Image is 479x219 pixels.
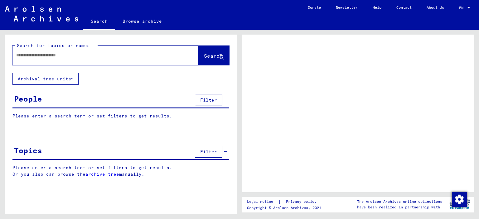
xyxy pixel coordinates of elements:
p: Copyright © Arolsen Archives, 2021 [247,205,324,211]
button: Search [199,46,229,65]
a: Browse archive [115,14,169,29]
span: EN [459,6,466,10]
div: Topics [14,145,42,156]
button: Filter [195,94,222,106]
p: Please enter a search term or set filters to get results. Or you also can browse the manually. [12,164,229,178]
mat-label: Search for topics or names [17,43,90,48]
img: Change consent [452,192,467,207]
p: Please enter a search term or set filters to get results. [12,113,229,119]
img: Arolsen_neg.svg [5,6,78,21]
span: Filter [200,149,217,155]
button: Archival tree units [12,73,79,85]
img: yv_logo.png [448,197,472,212]
button: Filter [195,146,222,158]
span: Search [204,53,223,59]
p: The Arolsen Archives online collections [357,199,442,204]
a: Search [83,14,115,30]
a: Legal notice [247,198,278,205]
a: Privacy policy [281,198,324,205]
div: People [14,93,42,104]
p: have been realized in partnership with [357,204,442,210]
span: Filter [200,97,217,103]
div: | [247,198,324,205]
a: archive tree [85,171,119,177]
